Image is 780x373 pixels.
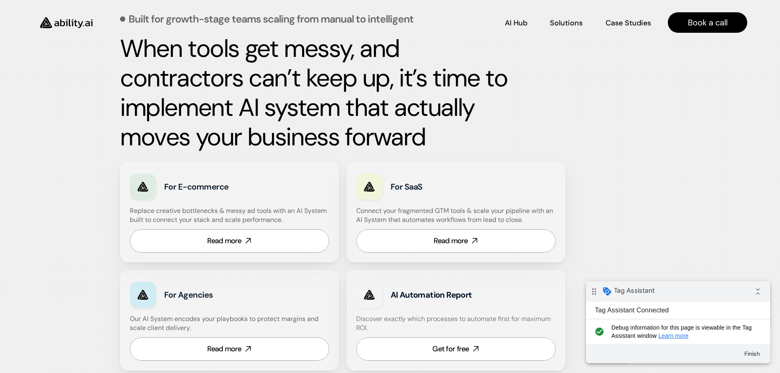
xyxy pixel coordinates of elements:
div: Read more [207,344,242,354]
a: Read more [356,229,556,253]
h4: Discover exactly which processes to automate first for maximum ROI. [356,314,556,333]
a: Case Studies [605,16,651,30]
span: Tag Assistant [28,5,69,14]
p: AI Hub [505,18,527,28]
h3: For SaaS [391,181,502,192]
h3: For Agencies [164,289,276,301]
nav: Main navigation [104,12,747,33]
div: Get for free [432,344,469,354]
p: Solutions [550,18,583,28]
a: Read more [130,337,329,361]
span: Debug information for this page is viewable in the Tag Assistant window [25,42,171,59]
strong: When tools get messy, and contractors can’t keep up, it’s time to implement AI system that actual... [120,32,513,153]
h4: Replace creative bottlenecks & messy ad tools with an AI System built to connect your stack and s... [130,206,327,225]
a: Read more [130,229,329,253]
h4: Our AI System encodes your playbooks to protect margins and scale client delivery. [130,314,329,333]
div: Read more [207,236,242,246]
strong: AI Automation Report [391,289,472,300]
div: Read more [434,236,468,246]
a: Learn more [72,51,103,58]
a: Get for free [356,337,556,361]
a: Solutions [550,16,583,30]
h4: Connect your fragmented GTM tools & scale your pipeline with an AI System that automates workflow... [356,206,560,225]
button: Finish [151,65,181,80]
p: Book a call [688,17,728,28]
p: Case Studies [606,18,651,28]
h3: For E-commerce [164,181,276,192]
i: check_circle [7,42,20,59]
a: AI Hub [505,16,527,30]
a: Book a call [668,12,747,33]
i: Collapse debug badge [164,2,180,18]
